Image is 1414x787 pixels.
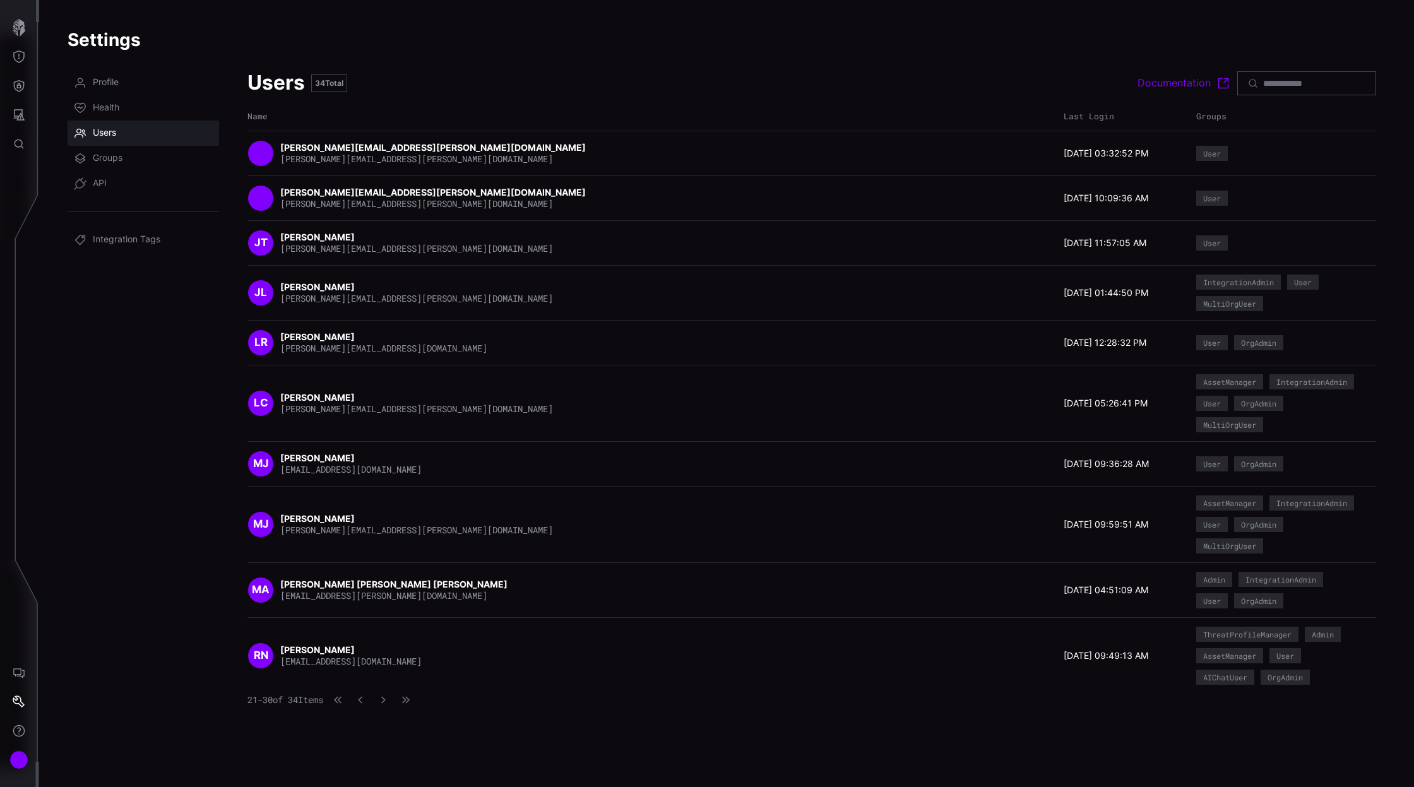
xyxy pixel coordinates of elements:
[1064,192,1148,204] time: [DATE] 10:09:36 AM
[68,146,219,171] a: Groups
[254,336,268,350] span: LR
[254,286,267,300] span: JL
[254,236,268,250] span: JT
[1203,421,1256,429] div: MultiOrgUser
[247,111,1057,122] div: Name
[68,95,219,121] a: Health
[253,457,269,471] span: MJ
[280,463,422,475] span: [EMAIL_ADDRESS][DOMAIN_NAME]
[93,102,119,114] span: Health
[68,70,219,95] a: Profile
[93,127,116,139] span: Users
[247,694,323,706] span: 21 - 30 of 34 Items
[252,583,270,597] span: MA
[1203,150,1221,157] div: User
[1064,111,1190,122] div: Last Login
[1294,278,1312,286] div: User
[280,187,588,198] strong: [PERSON_NAME][EMAIL_ADDRESS][PERSON_NAME][DOMAIN_NAME]
[280,198,553,210] span: [PERSON_NAME][EMAIL_ADDRESS][PERSON_NAME][DOMAIN_NAME]
[1064,337,1146,348] time: [DATE] 12:28:32 PM
[311,74,347,92] div: Total
[1203,399,1221,407] div: User
[1203,521,1221,528] div: User
[1203,278,1274,286] div: IntegrationAdmin
[93,76,119,89] span: Profile
[1203,673,1247,681] div: AIChatUser
[1312,630,1334,638] div: Admin
[315,78,325,88] span: 34
[1064,148,1148,159] time: [DATE] 03:32:52 PM
[280,579,509,589] strong: [PERSON_NAME] [PERSON_NAME] [PERSON_NAME]
[68,121,219,146] a: Users
[330,694,346,706] button: First Page
[1203,339,1221,346] div: User
[280,142,588,153] strong: [PERSON_NAME][EMAIL_ADDRESS][PERSON_NAME][DOMAIN_NAME]
[375,694,391,706] button: Next Page
[1203,652,1256,660] div: AssetManager
[280,655,422,667] span: [EMAIL_ADDRESS][DOMAIN_NAME]
[254,396,268,410] span: LC
[280,403,553,415] span: [PERSON_NAME][EMAIL_ADDRESS][PERSON_NAME][DOMAIN_NAME]
[280,242,553,254] span: [PERSON_NAME][EMAIL_ADDRESS][PERSON_NAME][DOMAIN_NAME]
[1276,499,1347,507] div: IntegrationAdmin
[1203,576,1225,583] div: Admin
[93,152,122,165] span: Groups
[1064,650,1148,661] time: [DATE] 09:49:13 AM
[1241,460,1276,468] div: OrgAdmin
[1064,237,1146,249] time: [DATE] 11:57:05 AM
[1064,519,1148,530] time: [DATE] 09:59:51 AM
[280,589,487,601] span: [EMAIL_ADDRESS][PERSON_NAME][DOMAIN_NAME]
[280,524,553,536] span: [PERSON_NAME][EMAIL_ADDRESS][PERSON_NAME][DOMAIN_NAME]
[280,453,357,463] strong: [PERSON_NAME]
[398,694,414,706] button: Last Page
[280,644,357,655] strong: [PERSON_NAME]
[1064,584,1148,596] time: [DATE] 04:51:09 AM
[280,292,553,304] span: [PERSON_NAME][EMAIL_ADDRESS][PERSON_NAME][DOMAIN_NAME]
[1203,597,1221,605] div: User
[1064,398,1148,409] time: [DATE] 05:26:41 PM
[352,694,369,706] button: Previous Page
[280,153,553,165] span: [PERSON_NAME][EMAIL_ADDRESS][PERSON_NAME][DOMAIN_NAME]
[1241,597,1276,605] div: OrgAdmin
[280,513,357,524] strong: [PERSON_NAME]
[1241,399,1276,407] div: OrgAdmin
[1241,339,1276,346] div: OrgAdmin
[1203,542,1256,550] div: MultiOrgUser
[1203,239,1221,247] div: User
[68,227,219,252] a: Integration Tags
[1203,194,1221,202] div: User
[247,70,305,96] h2: Users
[1203,300,1256,307] div: MultiOrgUser
[1276,652,1294,660] div: User
[254,649,268,663] span: RN
[68,171,219,196] a: API
[253,518,269,531] span: MJ
[93,234,160,246] span: Integration Tags
[280,331,357,342] strong: [PERSON_NAME]
[1241,521,1276,528] div: OrgAdmin
[280,392,357,403] strong: [PERSON_NAME]
[1203,499,1256,507] div: AssetManager
[1268,673,1303,681] div: OrgAdmin
[280,342,487,354] span: [PERSON_NAME][EMAIL_ADDRESS][DOMAIN_NAME]
[93,177,107,190] span: API
[280,281,357,292] strong: [PERSON_NAME]
[68,28,1386,51] h1: Settings
[280,232,357,242] strong: [PERSON_NAME]
[1138,76,1231,91] a: Documentation
[1245,576,1316,583] div: IntegrationAdmin
[1276,378,1347,386] div: IntegrationAdmin
[1203,378,1256,386] div: AssetManager
[1203,460,1221,468] div: User
[1064,458,1149,470] time: [DATE] 09:36:28 AM
[1203,630,1292,638] div: ThreatProfileManager
[1196,111,1354,122] div: Groups
[1064,287,1148,299] time: [DATE] 01:44:50 PM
